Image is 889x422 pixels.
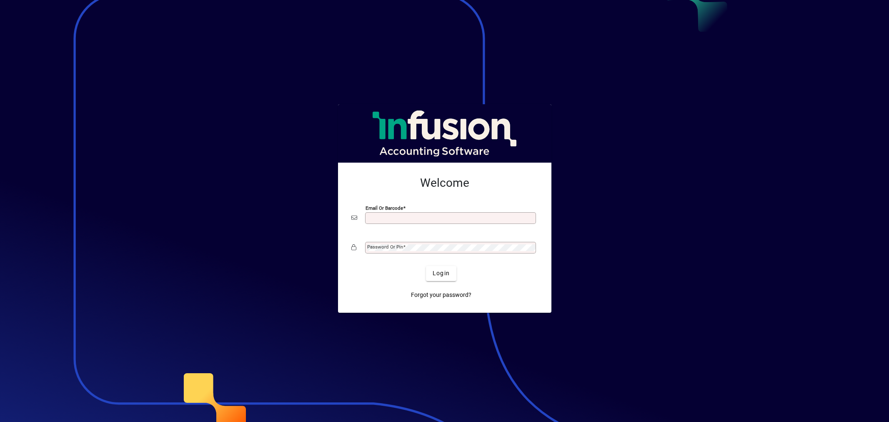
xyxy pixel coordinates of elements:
[366,205,403,211] mat-label: Email or Barcode
[408,288,475,303] a: Forgot your password?
[411,291,471,299] span: Forgot your password?
[351,176,538,190] h2: Welcome
[433,269,450,278] span: Login
[426,266,456,281] button: Login
[367,244,403,250] mat-label: Password or Pin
